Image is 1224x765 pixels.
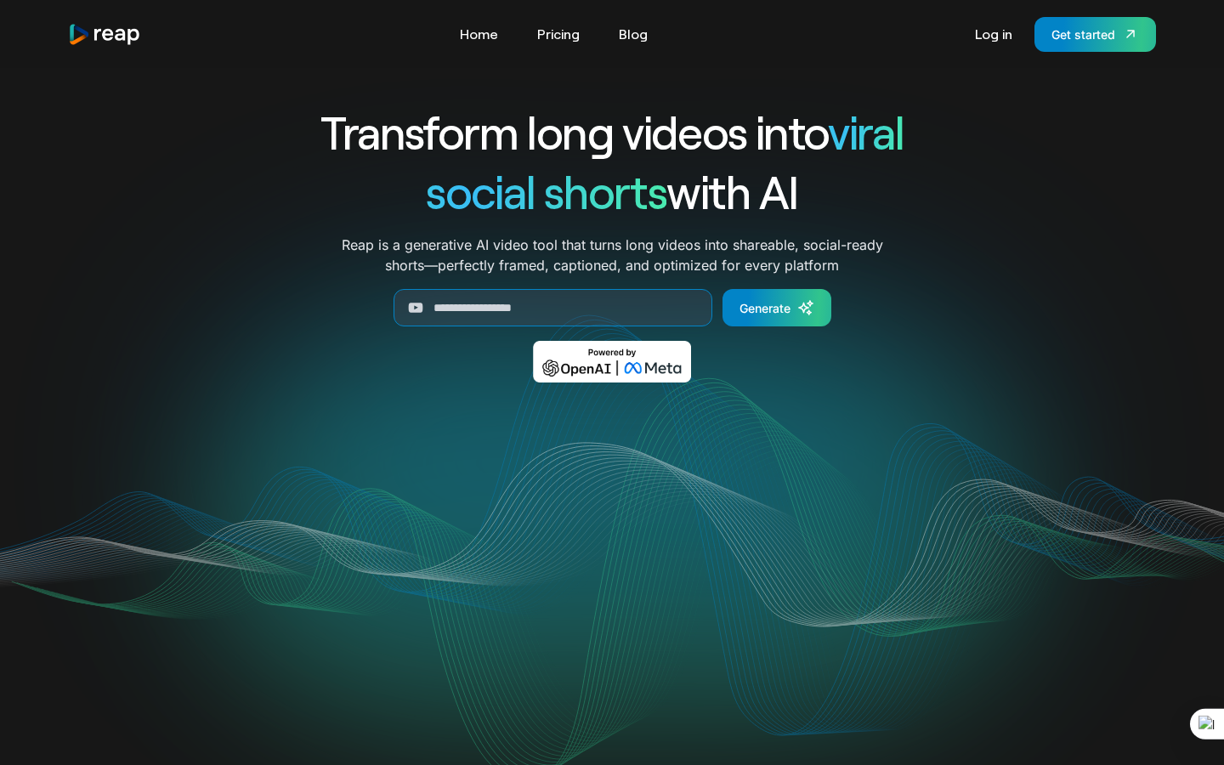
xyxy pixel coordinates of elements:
[739,299,790,317] div: Generate
[68,23,141,46] a: home
[1051,25,1115,43] div: Get started
[258,102,966,161] h1: Transform long videos into
[426,163,666,218] span: social shorts
[1034,17,1156,52] a: Get started
[342,235,883,275] p: Reap is a generative AI video tool that turns long videos into shareable, social-ready shorts—per...
[529,20,588,48] a: Pricing
[270,407,955,750] video: Your browser does not support the video tag.
[610,20,656,48] a: Blog
[966,20,1021,48] a: Log in
[828,104,904,159] span: viral
[451,20,507,48] a: Home
[68,23,141,46] img: reap logo
[258,289,966,326] form: Generate Form
[533,341,692,382] img: Powered by OpenAI & Meta
[258,161,966,221] h1: with AI
[722,289,831,326] a: Generate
